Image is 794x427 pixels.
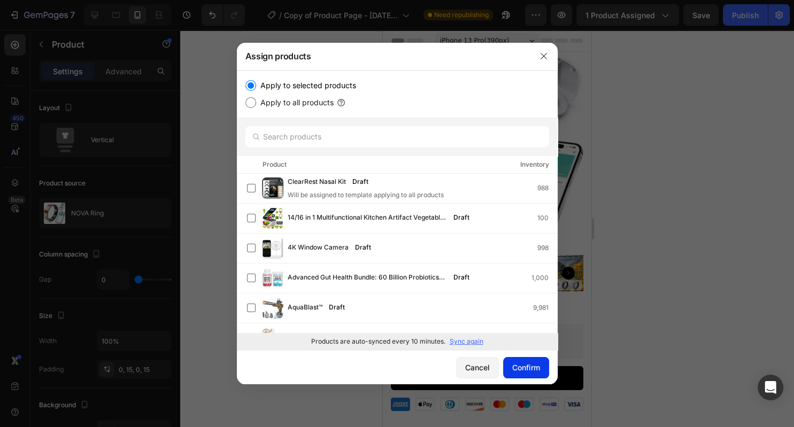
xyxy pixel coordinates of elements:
span: 4K Window Camera [288,242,349,254]
span: ClearRest Nasal Kit [288,176,346,188]
img: product-img [262,237,283,259]
label: Apply to selected products [256,79,356,92]
p: 29,537+ Happy Customers [83,265,166,274]
div: Draft [449,212,474,223]
div: 998 [537,243,557,253]
img: product-img [262,267,283,289]
p: Products are auto-synced every 10 minutes. [311,337,445,346]
div: Product [263,159,287,170]
img: product-img [262,207,283,229]
span: Advanced Gut Health Bundle: 60 Billion Probiotics 30ct + [MEDICAL_DATA] 60ct [288,272,447,284]
div: Draft [325,302,349,313]
div: Add to cart [83,343,125,354]
button: Kaching Bundles [12,299,107,324]
div: 100 [537,213,557,223]
button: Confirm [503,357,549,378]
input: Search products [245,126,549,147]
div: Open Intercom Messenger [758,375,783,400]
div: Draft [351,242,375,253]
div: Kaching Bundles [42,305,98,316]
span: AquaBlast™ [288,302,322,314]
span: Arabiyat Prestige [PERSON_NAME] Eau De Parfum – 2.7 fl oz [288,332,447,344]
div: 988 [537,183,557,193]
span: iPhone 13 Pro ( 390 px) [57,5,126,16]
img: KachingBundles.png [21,305,34,318]
h1: NOVA Ring [8,275,201,294]
div: Confirm [512,362,540,373]
div: Draft [348,176,373,187]
div: Draft [449,332,474,343]
img: product-img [262,327,283,348]
div: Draft [449,272,474,283]
button: Carousel Next Arrow [179,237,192,250]
button: Add to cart [8,336,201,360]
p: Sync again [450,337,483,346]
div: Assign products [237,42,530,70]
img: gempages_555449016578474874-36c0adfd-883a-4788-8b27-d29e56ac69d3.jpg [8,368,201,381]
span: 14/16 in 1 Multifunctional Kitchen Artifact Vegetable Cutter Dicer Shredder Grater Slicer Househo... [288,212,447,224]
img: product-img [262,177,283,199]
div: Will be assigned to template applying to all products [288,190,444,200]
div: 1,000 [531,273,557,283]
div: Inventory [520,159,549,170]
label: Apply to all products [256,96,334,109]
div: Cancel [465,362,490,373]
div: /> [237,71,558,350]
div: 9,981 [533,302,557,313]
button: Carousel Back Arrow [17,237,29,250]
img: product-img [262,297,283,319]
button: Cancel [456,357,499,378]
